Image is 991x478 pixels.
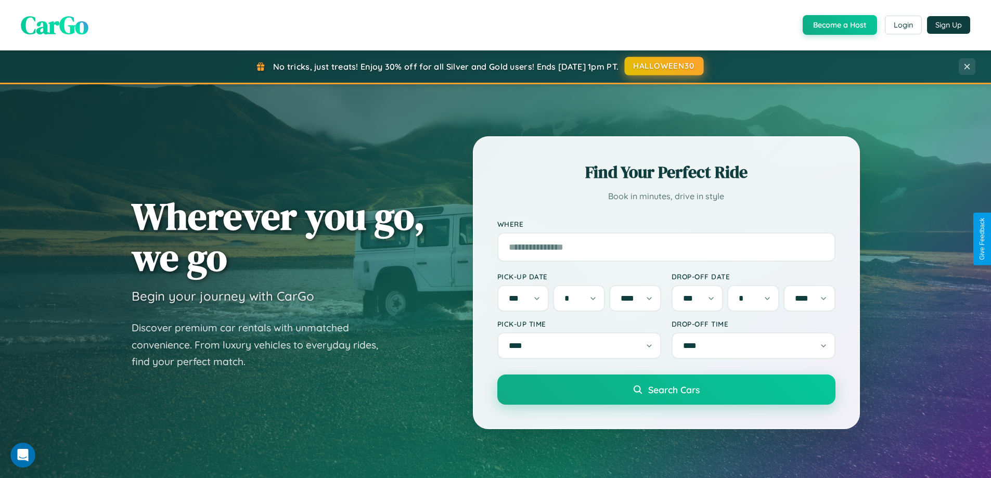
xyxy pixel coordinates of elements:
[497,319,661,328] label: Pick-up Time
[497,219,835,228] label: Where
[10,443,35,468] iframe: Intercom live chat
[497,189,835,204] p: Book in minutes, drive in style
[979,218,986,260] div: Give Feedback
[625,57,704,75] button: HALLOWEEN30
[803,15,877,35] button: Become a Host
[497,272,661,281] label: Pick-up Date
[21,8,88,42] span: CarGo
[648,384,700,395] span: Search Cars
[672,319,835,328] label: Drop-off Time
[132,288,314,304] h3: Begin your journey with CarGo
[672,272,835,281] label: Drop-off Date
[497,374,835,405] button: Search Cars
[132,196,425,278] h1: Wherever you go, we go
[497,161,835,184] h2: Find Your Perfect Ride
[273,61,619,72] span: No tricks, just treats! Enjoy 30% off for all Silver and Gold users! Ends [DATE] 1pm PT.
[132,319,392,370] p: Discover premium car rentals with unmatched convenience. From luxury vehicles to everyday rides, ...
[885,16,922,34] button: Login
[927,16,970,34] button: Sign Up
